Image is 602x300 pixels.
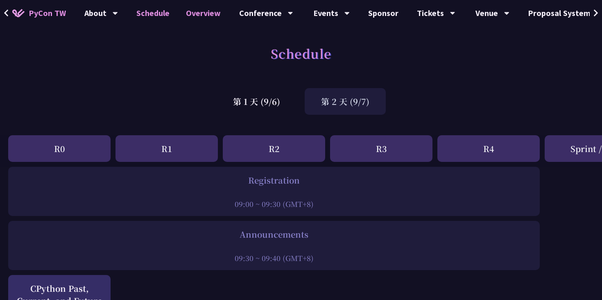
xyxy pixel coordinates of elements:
[12,9,25,17] img: Home icon of PyCon TW 2025
[12,199,536,209] div: 09:00 ~ 09:30 (GMT+8)
[271,41,332,66] h1: Schedule
[223,135,325,162] div: R2
[305,88,386,115] div: 第 2 天 (9/7)
[12,253,536,263] div: 09:30 ~ 09:40 (GMT+8)
[12,228,536,241] div: Announcements
[12,174,536,186] div: Registration
[437,135,540,162] div: R4
[4,3,74,23] a: PyCon TW
[330,135,432,162] div: R3
[217,88,296,115] div: 第 1 天 (9/6)
[8,135,111,162] div: R0
[29,7,66,19] span: PyCon TW
[115,135,218,162] div: R1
